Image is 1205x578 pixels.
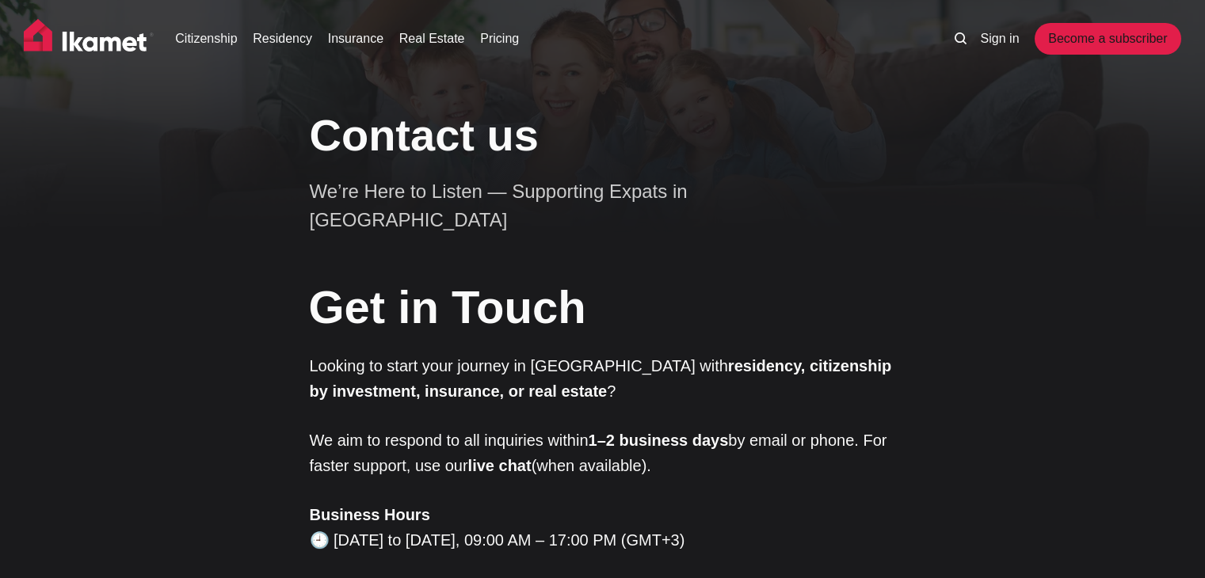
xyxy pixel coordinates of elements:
p: Looking to start your journey in [GEOGRAPHIC_DATA] with ? [310,353,896,404]
img: Ikamet home [24,19,154,59]
p: We’re Here to Listen — Supporting Expats in [GEOGRAPHIC_DATA] [310,177,864,234]
a: Residency [253,29,312,48]
p: 🕘 [DATE] to [DATE], 09:00 AM – 17:00 PM (GMT+3) [310,502,896,553]
strong: live chat [468,457,532,474]
a: Citizenship [175,29,237,48]
p: We aim to respond to all inquiries within by email or phone. For faster support, use our (when av... [310,428,896,478]
strong: residency, citizenship by investment, insurance, or real estate [310,357,892,400]
a: Pricing [480,29,519,48]
a: Sign in [981,29,1020,48]
a: Become a subscriber [1035,23,1180,55]
strong: 1–2 business days [589,432,729,449]
a: Insurance [328,29,383,48]
strong: Business Hours [310,506,430,523]
h1: Contact us [310,108,896,162]
a: Real Estate [399,29,465,48]
h1: Get in Touch [309,275,895,339]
